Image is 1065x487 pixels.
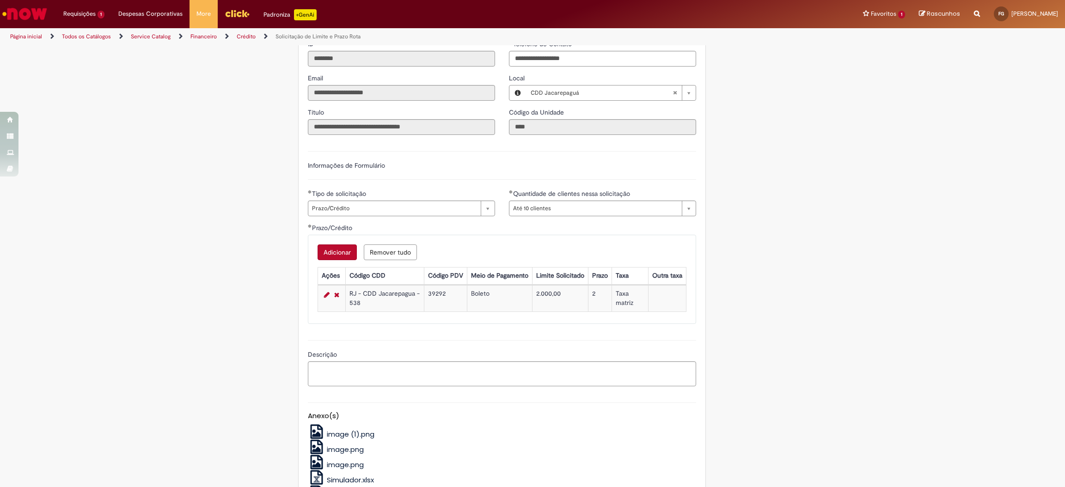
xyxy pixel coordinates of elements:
[1011,10,1058,18] span: [PERSON_NAME]
[237,33,256,40] a: Crédito
[308,224,312,228] span: Obrigatório Preenchido
[118,9,183,18] span: Despesas Corporativas
[308,119,495,135] input: Título
[312,224,354,232] span: Prazo/Crédito
[588,285,612,311] td: 2
[308,429,375,439] a: image (1).png
[98,11,104,18] span: 1
[327,460,364,469] span: image.png
[308,74,325,82] span: Somente leitura - Email
[513,189,632,198] span: Quantidade de clientes nessa solicitação
[263,9,317,20] div: Padroniza
[62,33,111,40] a: Todos os Catálogos
[308,73,325,83] label: Somente leitura - Email
[308,108,326,117] label: Somente leitura - Título
[424,267,467,284] th: Código PDV
[308,361,696,386] textarea: Descrição
[322,289,332,300] a: Editar Linha 1
[294,9,317,20] p: +GenAi
[318,244,357,260] button: Add a row for Prazo/Crédito
[63,9,96,18] span: Requisições
[526,85,696,100] a: CDD JacarepaguáLimpar campo Local
[919,10,960,18] a: Rascunhos
[509,51,696,67] input: Telefone de Contato
[318,267,345,284] th: Ações
[10,33,42,40] a: Página inicial
[308,412,696,420] h5: Anexo(s)
[509,190,513,194] span: Obrigatório Preenchido
[312,189,368,198] span: Tipo de solicitação
[513,201,677,216] span: Até 10 clientes
[612,267,649,284] th: Taxa
[345,285,424,311] td: RJ - CDD Jacarepagua - 538
[275,33,361,40] a: Solicitação de Limite e Prazo Rota
[998,11,1004,17] span: FG
[308,40,316,48] span: Somente leitura - ID
[509,74,526,82] span: Local
[196,9,211,18] span: More
[308,350,339,359] span: Descrição
[1,5,49,23] img: ServiceNow
[364,244,417,260] button: Remove all rows for Prazo/Crédito
[612,285,649,311] td: Taxa matriz
[327,475,374,485] span: Simulador.xlsx
[509,108,566,117] label: Somente leitura - Código da Unidade
[509,119,696,135] input: Código da Unidade
[532,285,588,311] td: 2.000,00
[225,6,250,20] img: click_logo_yellow_360x200.png
[509,85,526,100] button: Local, Visualizar este registro CDD Jacarepaguá
[898,11,905,18] span: 1
[308,475,374,485] a: Simulador.xlsx
[308,85,495,101] input: Email
[588,267,612,284] th: Prazo
[308,51,495,67] input: ID
[308,444,364,454] a: image.png
[308,460,364,469] a: image.png
[312,201,476,216] span: Prazo/Crédito
[308,161,385,170] label: Informações de Formulário
[424,285,467,311] td: 39292
[467,267,532,284] th: Meio de Pagamento
[648,267,686,284] th: Outra taxa
[345,267,424,284] th: Código CDD
[532,267,588,284] th: Limite Solicitado
[327,429,374,439] span: image (1).png
[467,285,532,311] td: Boleto
[531,85,673,100] span: CDD Jacarepaguá
[332,289,342,300] a: Remover linha 1
[131,33,171,40] a: Service Catalog
[513,40,574,48] span: Telefone de Contato
[308,190,312,194] span: Obrigatório Preenchido
[190,33,217,40] a: Financeiro
[327,444,364,454] span: image.png
[871,9,896,18] span: Favoritos
[668,85,682,100] abbr: Limpar campo Local
[7,28,703,45] ul: Trilhas de página
[927,9,960,18] span: Rascunhos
